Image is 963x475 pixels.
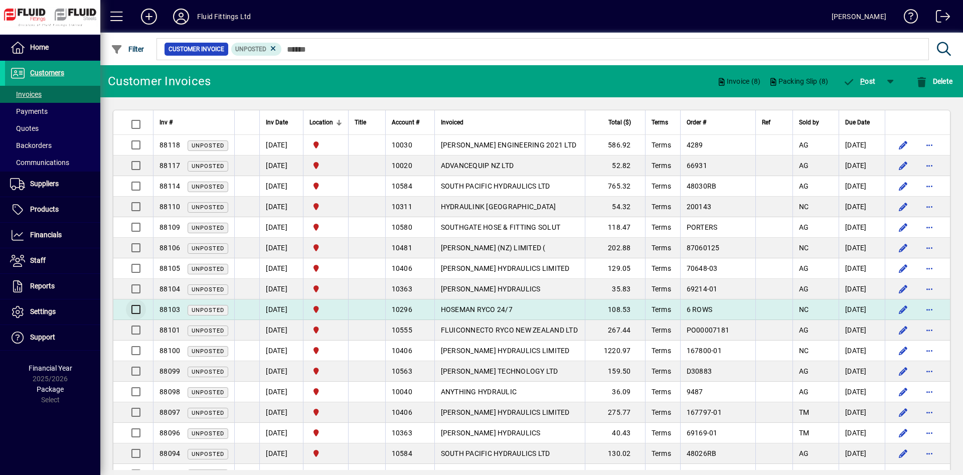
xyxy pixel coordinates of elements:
a: Communications [5,154,100,171]
span: Terms [652,264,671,272]
span: 167800-01 [687,347,722,355]
span: 10555 [392,326,412,334]
span: Home [30,43,49,51]
span: CHRISTCHURCH [309,304,342,315]
td: 202.88 [585,238,645,258]
a: Payments [5,103,100,120]
button: More options [921,384,937,400]
span: TM [799,429,810,437]
span: CHRISTCHURCH [309,345,342,356]
button: More options [921,260,937,276]
td: [DATE] [259,341,303,361]
span: [PERSON_NAME] HYDRAULICS [441,429,541,437]
button: Edit [895,199,911,215]
span: 10584 [392,182,412,190]
span: 10406 [392,408,412,416]
button: Profile [165,8,197,26]
span: P [860,77,865,85]
span: 88097 [159,408,180,416]
span: AG [799,367,809,375]
span: 10584 [392,449,412,457]
div: Location [309,117,342,128]
td: [DATE] [259,217,303,238]
span: [PERSON_NAME] HYDRAULICS LIMITED [441,408,570,416]
td: [DATE] [839,382,885,402]
td: [DATE] [839,197,885,217]
td: 129.05 [585,258,645,279]
span: HYDRAULINK [GEOGRAPHIC_DATA] [441,203,556,211]
span: Delete [915,77,952,85]
button: Edit [895,219,911,235]
a: Home [5,35,100,60]
span: AG [799,388,809,396]
button: More options [921,343,937,359]
span: NC [799,244,809,252]
span: Unposted [235,46,266,53]
span: 88105 [159,264,180,272]
button: Delete [913,72,955,90]
td: [DATE] [259,197,303,217]
span: TM [799,408,810,416]
button: More options [921,322,937,338]
button: Edit [895,384,911,400]
td: 108.53 [585,299,645,320]
span: PORTERS [687,223,718,231]
span: Terms [652,388,671,396]
span: 48030RB [687,182,717,190]
span: Order # [687,117,706,128]
span: Package [37,385,64,393]
button: Invoice (8) [713,72,764,90]
td: [DATE] [259,320,303,341]
span: Backorders [10,141,52,149]
button: Edit [895,301,911,318]
a: Suppliers [5,172,100,197]
span: 88100 [159,347,180,355]
td: 586.92 [585,135,645,155]
span: Terms [652,117,668,128]
div: Title [355,117,379,128]
span: 88098 [159,388,180,396]
span: 167797-01 [687,408,722,416]
td: [DATE] [839,423,885,443]
span: Unposted [192,389,224,396]
td: 275.77 [585,402,645,423]
span: 88099 [159,367,180,375]
span: Sold by [799,117,819,128]
span: [PERSON_NAME] HYDRAULICS LIMITED [441,264,570,272]
td: 118.47 [585,217,645,238]
span: 66931 [687,162,707,170]
div: Order # [687,117,749,128]
span: [PERSON_NAME] (NZ) LIMITED ( [441,244,546,252]
button: More options [921,445,937,461]
span: Terms [652,347,671,355]
td: [DATE] [259,382,303,402]
td: [DATE] [259,176,303,197]
td: [DATE] [839,217,885,238]
button: More options [921,425,937,441]
span: 10363 [392,429,412,437]
span: 6 ROWS [687,305,713,313]
td: [DATE] [839,258,885,279]
div: Total ($) [591,117,640,128]
span: Reports [30,282,55,290]
span: Unposted [192,430,224,437]
button: Edit [895,178,911,194]
span: 48026RB [687,449,717,457]
span: 70648-03 [687,264,718,272]
span: 10020 [392,162,412,170]
span: [PERSON_NAME] TECHNOLOGY LTD [441,367,558,375]
span: Terms [652,223,671,231]
td: 1220.97 [585,341,645,361]
button: More options [921,219,937,235]
span: Invoices [10,90,42,98]
td: 54.32 [585,197,645,217]
span: Unposted [192,245,224,252]
span: [PERSON_NAME] HYDRAULICS [441,285,541,293]
span: 4289 [687,141,703,149]
button: More options [921,137,937,153]
td: 159.50 [585,361,645,382]
span: NC [799,347,809,355]
button: Edit [895,322,911,338]
td: 35.83 [585,279,645,299]
span: Terms [652,162,671,170]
